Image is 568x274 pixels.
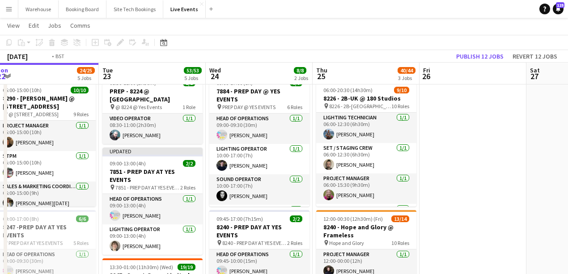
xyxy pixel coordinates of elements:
[509,51,561,62] button: Revert 12 jobs
[7,52,28,61] div: [DATE]
[48,21,61,30] span: Jobs
[553,4,564,14] a: 125
[29,21,39,30] span: Edit
[59,0,106,18] button: Booking Board
[70,21,90,30] span: Comms
[4,20,23,31] a: View
[67,20,94,31] a: Comms
[55,53,64,59] div: BST
[556,2,564,8] span: 125
[18,0,59,18] button: Warehouse
[44,20,65,31] a: Jobs
[25,20,42,31] a: Edit
[163,0,206,18] button: Live Events
[106,0,163,18] button: Site Tech Bookings
[453,51,507,62] button: Publish 12 jobs
[7,21,20,30] span: View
